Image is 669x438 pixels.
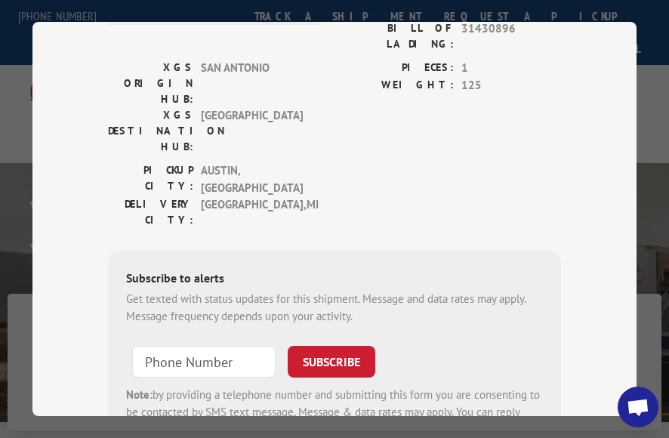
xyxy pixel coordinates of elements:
[201,162,303,196] span: AUSTIN , [GEOGRAPHIC_DATA]
[126,269,543,291] div: Subscribe to alerts
[108,162,193,196] label: PICKUP CITY:
[334,60,454,77] label: PIECES:
[461,77,561,94] span: 125
[132,346,276,378] input: Phone Number
[461,20,561,52] span: 31430896
[126,387,153,402] strong: Note:
[108,60,193,107] label: XGS ORIGIN HUB:
[126,291,543,325] div: Get texted with status updates for this shipment. Message and data rates may apply. Message frequ...
[108,107,193,155] label: XGS DESTINATION HUB:
[288,346,375,378] button: SUBSCRIBE
[126,387,543,438] div: by providing a telephone number and submitting this form you are consenting to be contacted by SM...
[334,77,454,94] label: WEIGHT:
[461,60,561,77] span: 1
[201,196,303,228] span: [GEOGRAPHIC_DATA] , MI
[108,196,193,228] label: DELIVERY CITY:
[618,387,658,427] div: Open chat
[334,20,454,52] label: BILL OF LADING:
[201,60,303,107] span: SAN ANTONIO
[201,107,303,155] span: [GEOGRAPHIC_DATA]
